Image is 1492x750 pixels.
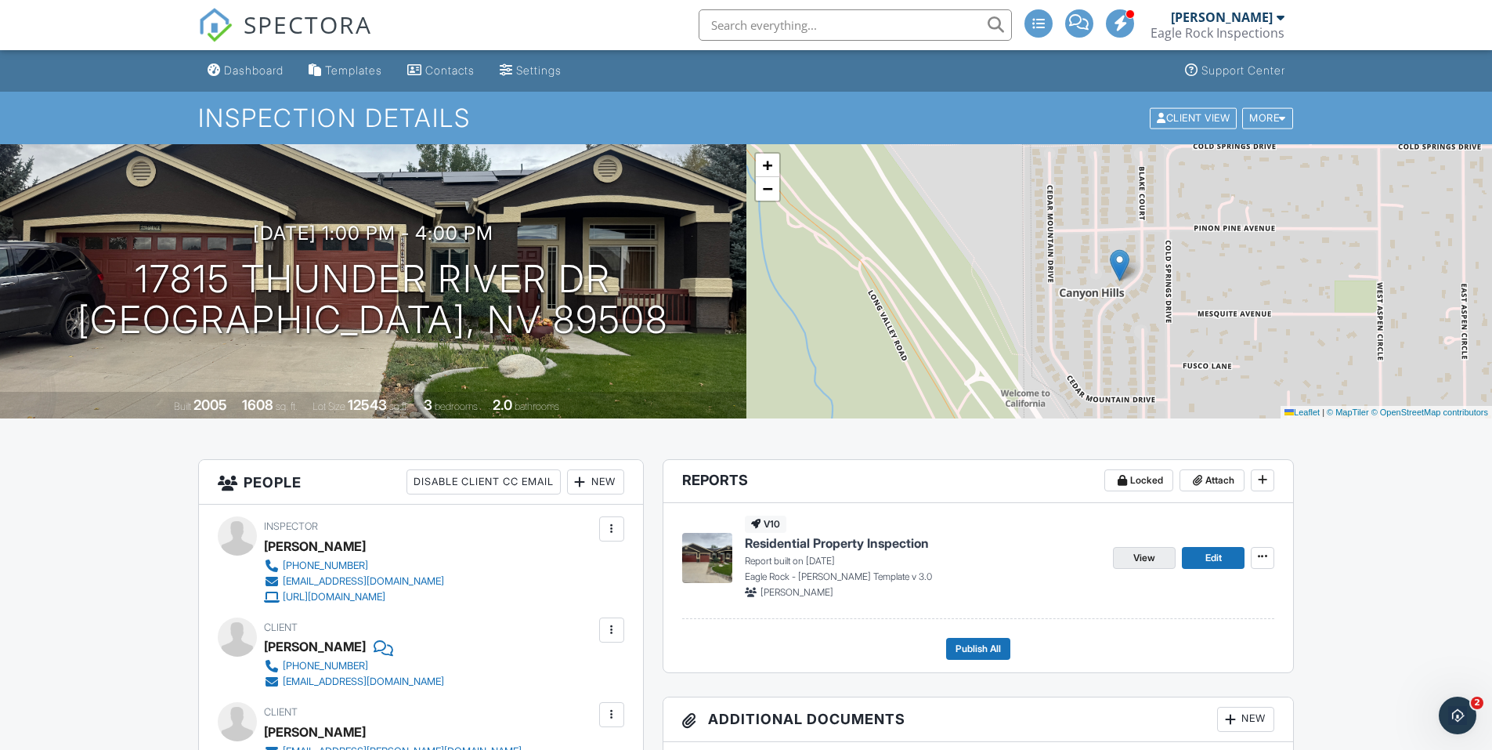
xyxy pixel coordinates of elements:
[1242,107,1293,129] div: More
[174,400,191,412] span: Built
[1471,697,1483,709] span: 2
[198,104,1295,132] h1: Inspection Details
[1150,107,1237,129] div: Client View
[401,56,481,85] a: Contacts
[756,154,779,177] a: Zoom in
[493,397,512,413] div: 2.0
[1217,707,1274,732] div: New
[264,720,366,744] div: [PERSON_NAME]
[224,63,284,77] div: Dashboard
[283,575,444,588] div: [EMAIL_ADDRESS][DOMAIN_NAME]
[264,674,444,690] a: [EMAIL_ADDRESS][DOMAIN_NAME]
[264,706,298,718] span: Client
[302,56,388,85] a: Templates
[1171,9,1273,25] div: [PERSON_NAME]
[1179,56,1292,85] a: Support Center
[264,534,366,558] div: [PERSON_NAME]
[1371,408,1488,417] a: © OpenStreetMap contributors
[244,8,372,41] span: SPECTORA
[264,558,444,574] a: [PHONE_NUMBER]
[253,223,493,244] h3: [DATE] 1:00 pm - 4:00 pm
[756,177,779,201] a: Zoom out
[567,469,624,495] div: New
[515,400,559,412] span: bathrooms
[406,469,561,495] div: Disable Client CC Email
[699,9,1012,41] input: Search everything...
[283,660,368,672] div: [PHONE_NUMBER]
[264,520,318,532] span: Inspector
[516,63,562,77] div: Settings
[264,658,444,674] a: [PHONE_NUMBER]
[663,697,1294,742] h3: Additional Documents
[348,397,387,413] div: 12543
[1439,697,1476,734] iframe: Intercom live chat
[425,63,475,77] div: Contacts
[276,400,298,412] span: sq. ft.
[1327,408,1369,417] a: © MapTiler
[198,8,233,42] img: The Best Home Inspection Software - Spectora
[198,21,372,54] a: SPECTORA
[312,400,345,412] span: Lot Size
[1201,63,1285,77] div: Support Center
[1110,249,1129,281] img: Marker
[1284,408,1320,417] a: Leaflet
[1151,25,1284,41] div: Eagle Rock Inspections
[193,397,227,413] div: 2005
[762,155,772,175] span: +
[325,63,382,77] div: Templates
[1148,111,1241,123] a: Client View
[493,56,568,85] a: Settings
[762,179,772,198] span: −
[283,591,385,603] div: [URL][DOMAIN_NAME]
[201,56,290,85] a: Dashboard
[283,676,444,688] div: [EMAIL_ADDRESS][DOMAIN_NAME]
[264,635,366,658] div: [PERSON_NAME]
[389,400,409,412] span: sq.ft.
[199,460,643,505] h3: People
[242,397,273,413] div: 1608
[424,397,432,413] div: 3
[78,259,668,342] h1: 17815 Thunder River Dr [GEOGRAPHIC_DATA], NV 89508
[264,574,444,589] a: [EMAIL_ADDRESS][DOMAIN_NAME]
[283,560,368,572] div: [PHONE_NUMBER]
[1322,408,1324,417] span: |
[264,621,298,633] span: Client
[264,589,444,605] a: [URL][DOMAIN_NAME]
[435,400,478,412] span: bedrooms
